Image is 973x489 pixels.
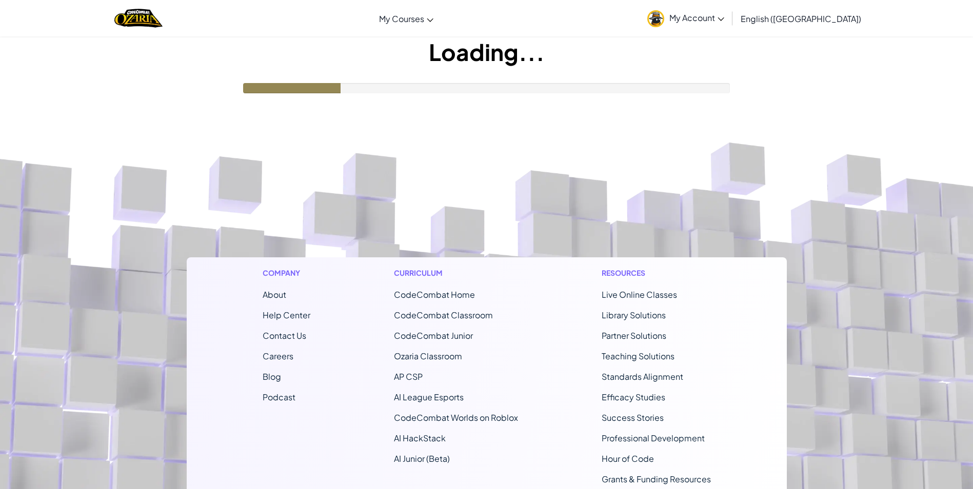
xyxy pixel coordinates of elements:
a: Hour of Code [602,453,654,464]
a: CodeCombat Junior [394,330,473,341]
a: Professional Development [602,433,705,443]
span: My Courses [379,13,424,24]
a: Podcast [263,392,295,402]
a: Standards Alignment [602,371,683,382]
a: English ([GEOGRAPHIC_DATA]) [736,5,866,32]
a: AI League Esports [394,392,464,402]
h1: Company [263,268,310,278]
a: AP CSP [394,371,423,382]
a: CodeCombat Worlds on Roblox [394,412,518,423]
img: Home [114,8,162,29]
a: Library Solutions [602,310,666,320]
span: My Account [669,12,724,23]
a: My Courses [374,5,439,32]
a: Ozaria by CodeCombat logo [114,8,162,29]
a: Teaching Solutions [602,351,674,361]
a: Grants & Funding Resources [602,474,711,484]
a: AI Junior (Beta) [394,453,450,464]
a: CodeCombat Classroom [394,310,493,320]
img: avatar [647,10,664,27]
span: CodeCombat Home [394,289,475,300]
a: Ozaria Classroom [394,351,462,361]
a: Live Online Classes [602,289,677,300]
a: Blog [263,371,281,382]
a: Efficacy Studies [602,392,665,402]
a: My Account [642,2,729,34]
a: About [263,289,286,300]
span: Contact Us [263,330,306,341]
h1: Curriculum [394,268,518,278]
a: Help Center [263,310,310,320]
a: AI HackStack [394,433,446,443]
a: Partner Solutions [602,330,666,341]
a: Success Stories [602,412,664,423]
span: English ([GEOGRAPHIC_DATA]) [741,13,861,24]
h1: Resources [602,268,711,278]
a: Careers [263,351,293,361]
